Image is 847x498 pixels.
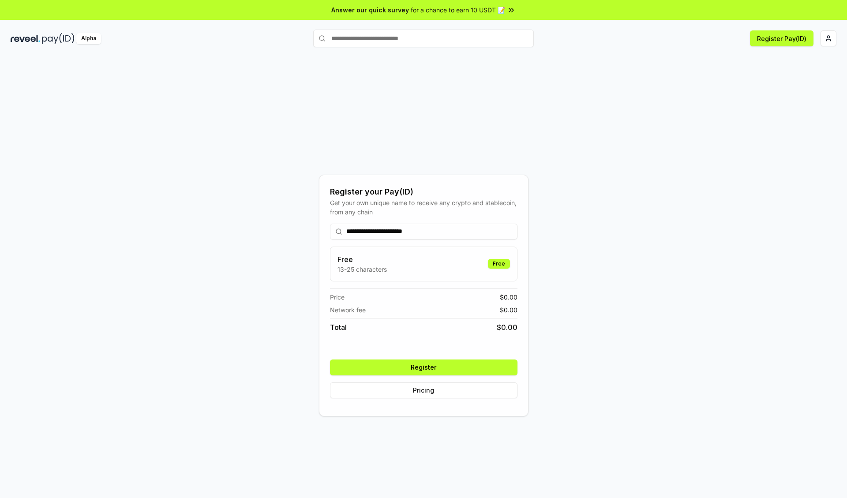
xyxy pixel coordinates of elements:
[330,382,517,398] button: Pricing
[500,305,517,315] span: $ 0.00
[337,254,387,265] h3: Free
[330,305,366,315] span: Network fee
[500,292,517,302] span: $ 0.00
[330,198,517,217] div: Get your own unique name to receive any crypto and stablecoin, from any chain
[497,322,517,333] span: $ 0.00
[76,33,101,44] div: Alpha
[750,30,813,46] button: Register Pay(ID)
[330,292,345,302] span: Price
[11,33,40,44] img: reveel_dark
[331,5,409,15] span: Answer our quick survey
[330,186,517,198] div: Register your Pay(ID)
[42,33,75,44] img: pay_id
[488,259,510,269] div: Free
[337,265,387,274] p: 13-25 characters
[411,5,505,15] span: for a chance to earn 10 USDT 📝
[330,322,347,333] span: Total
[330,359,517,375] button: Register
